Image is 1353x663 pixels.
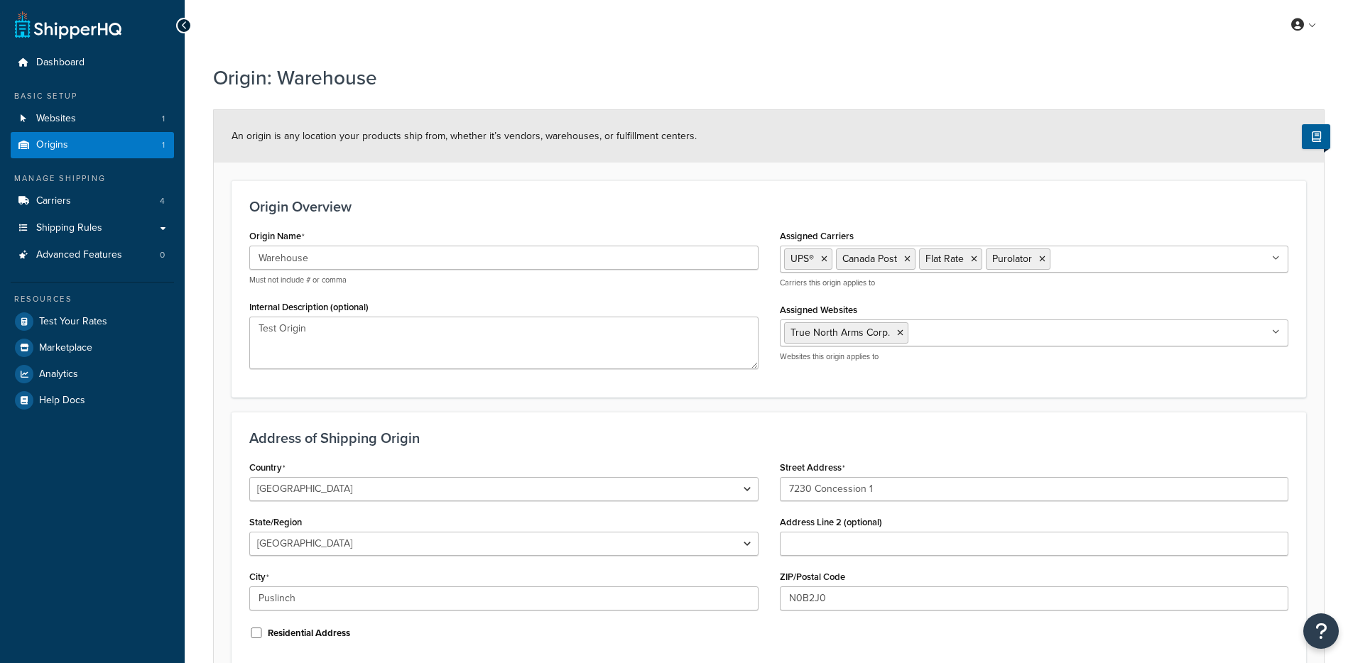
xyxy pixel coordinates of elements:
span: An origin is any location your products ship from, whether it’s vendors, warehouses, or fulfillme... [232,128,697,143]
label: ZIP/Postal Code [780,571,845,582]
label: Assigned Websites [780,305,857,315]
h3: Origin Overview [249,199,1288,214]
span: 1 [162,139,165,151]
li: Websites [11,106,174,132]
div: Resources [11,293,174,305]
h1: Origin: Warehouse [213,64,1307,92]
a: Websites1 [11,106,174,132]
label: State/Region [249,517,302,527]
label: Address Line 2 (optional) [780,517,882,527]
span: 0 [160,249,165,261]
label: Country [249,462,286,473]
span: Carriers [36,195,71,207]
span: Marketplace [39,342,92,354]
span: Advanced Features [36,249,122,261]
span: Help Docs [39,395,85,407]
a: Dashboard [11,50,174,76]
p: Carriers this origin applies to [780,278,1289,288]
div: Manage Shipping [11,172,174,185]
li: Carriers [11,188,174,214]
span: Websites [36,113,76,125]
h3: Address of Shipping Origin [249,430,1288,446]
li: Advanced Features [11,242,174,268]
label: Origin Name [249,231,305,242]
span: Analytics [39,368,78,380]
span: Origins [36,139,68,151]
a: Marketplace [11,335,174,361]
a: Carriers4 [11,188,174,214]
span: True North Arms Corp. [790,325,890,340]
span: Dashboard [36,57,85,69]
span: Test Your Rates [39,316,107,328]
span: Canada Post [842,251,897,266]
p: Websites this origin applies to [780,351,1289,362]
span: 1 [162,113,165,125]
span: Purolator [992,251,1032,266]
span: 4 [160,195,165,207]
li: Origins [11,132,174,158]
a: Shipping Rules [11,215,174,241]
a: Test Your Rates [11,309,174,334]
button: Show Help Docs [1302,124,1330,149]
span: UPS® [790,251,814,266]
label: Assigned Carriers [780,231,854,241]
label: City [249,571,269,583]
a: Origins1 [11,132,174,158]
button: Open Resource Center [1303,613,1339,649]
a: Advanced Features0 [11,242,174,268]
span: Shipping Rules [36,222,102,234]
textarea: Test Origin [249,317,759,369]
a: Analytics [11,361,174,387]
span: Flat Rate [925,251,964,266]
a: Help Docs [11,388,174,413]
div: Basic Setup [11,90,174,102]
label: Street Address [780,462,845,473]
p: Must not include # or comma [249,275,759,285]
label: Internal Description (optional) [249,302,369,312]
label: Residential Address [268,627,350,640]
